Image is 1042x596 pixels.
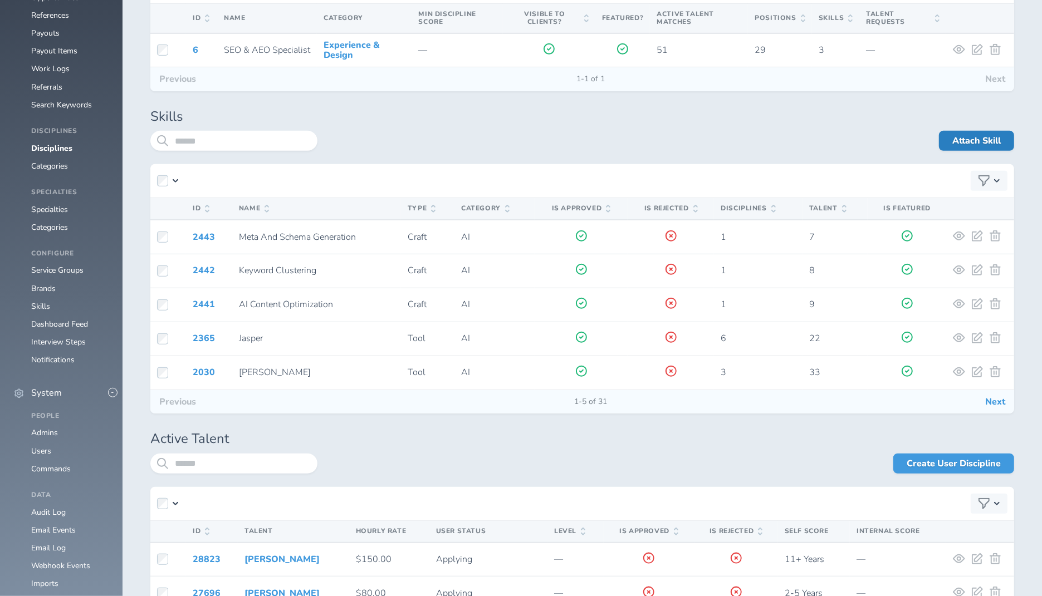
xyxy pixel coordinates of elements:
span: 33 [809,366,820,378]
span: 1 [721,264,726,277]
span: Talent [809,205,847,213]
a: Admins [31,427,58,438]
a: Categories [31,222,68,233]
span: Category [461,205,510,213]
a: Email Events [31,525,76,535]
a: Specialties [31,204,68,215]
p: — [866,45,940,55]
span: Type [408,205,436,213]
span: 3 [721,366,726,378]
span: Min Discipline Score [419,9,476,26]
span: User Status [436,526,486,535]
a: Attach Skill [939,131,1014,151]
span: ID [193,14,209,22]
h4: Data [31,491,109,499]
h1: Skills [150,109,1014,125]
span: Visible to Clients? [510,11,589,26]
span: Name [224,13,245,22]
span: 6 [721,332,726,344]
a: 2441 [193,298,215,311]
span: Is Rejected [710,528,763,535]
span: AI [461,332,470,344]
span: Keyword Clustering [239,264,316,277]
span: Self Score [785,526,829,535]
span: Craft [408,264,427,277]
span: 51 [657,44,668,56]
p: — [857,554,940,564]
p: — [419,45,496,55]
a: Payout Items [31,46,77,56]
span: ID [193,528,209,535]
span: Level [554,528,585,535]
span: Is Approved [552,205,611,213]
span: AI [461,298,470,311]
a: Interview Steps [31,337,86,347]
a: Imports [31,578,58,589]
span: AI [461,366,470,378]
a: [PERSON_NAME] [244,553,320,565]
span: 7 [809,231,815,243]
a: Search Keywords [31,100,92,110]
span: SEO & AEO Specialist [224,44,310,56]
span: Tool [408,332,425,344]
span: Name [239,205,269,213]
a: Disciplines [31,143,72,154]
span: 1-1 of 1 [568,75,614,83]
span: 11+ Years [785,553,824,565]
span: Is Approved [619,528,678,535]
span: [PERSON_NAME] [239,366,311,378]
span: Tool [408,366,425,378]
span: Disciplines [721,205,776,213]
a: Service Groups [31,265,84,275]
button: Next [976,390,1014,413]
a: Experience & Design [324,39,380,61]
a: Commands [31,464,71,474]
span: ID [193,205,209,213]
a: Users [31,446,51,456]
span: 8 [809,264,815,277]
a: Payouts [31,28,60,38]
span: Skills [819,14,853,22]
span: $150.00 [356,553,392,565]
a: Audit Log [31,507,66,518]
span: 22 [809,332,820,344]
a: 2030 [193,366,215,378]
h4: Specialties [31,189,109,196]
button: Previous [150,390,205,413]
span: Is Featured [883,204,931,213]
span: Featured? [602,13,643,22]
button: Next [976,67,1014,91]
a: 28823 [193,553,221,565]
span: 1-5 of 31 [565,397,616,406]
span: Jasper [239,332,263,344]
span: 1 [721,298,726,311]
span: AI [461,264,470,277]
a: 2442 [193,264,215,277]
span: Category [324,13,363,22]
span: Craft [408,231,427,243]
h4: Disciplines [31,127,109,135]
a: 2443 [193,231,215,243]
a: 6 [193,44,198,56]
span: System [31,388,62,398]
a: Skills [31,301,50,312]
a: Work Logs [31,63,70,74]
a: Referrals [31,82,62,92]
a: Categories [31,161,68,171]
h4: People [31,412,109,420]
span: Talent [244,526,273,535]
h4: Configure [31,250,109,258]
span: Hourly Rate [356,526,407,535]
span: 29 [755,44,766,56]
a: References [31,10,69,21]
button: - [108,388,118,397]
span: Craft [408,298,427,311]
button: Previous [150,67,205,91]
span: AI [461,231,470,243]
a: Webhook Events [31,560,90,571]
span: Internal Score [857,526,919,535]
span: Talent Requests [866,11,940,26]
span: Meta And Schema Generation [239,231,356,243]
span: Applying [436,553,472,565]
a: Brands [31,283,56,294]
